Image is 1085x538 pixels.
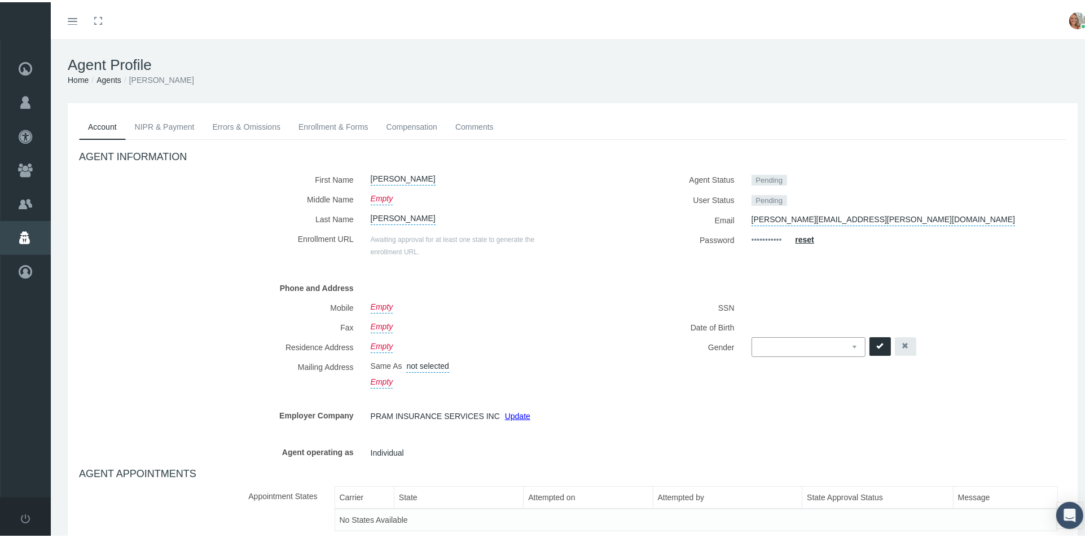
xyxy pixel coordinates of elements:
[752,208,1016,224] a: [PERSON_NAME][EMAIL_ADDRESS][PERSON_NAME][DOMAIN_NAME]
[752,173,787,184] span: Pending
[289,112,377,137] a: Enrollment & Forms
[581,315,743,335] label: Date of Birth
[581,296,743,315] label: SSN
[371,442,404,459] span: Individual
[581,208,743,228] label: Email
[371,335,393,351] a: Empty
[371,233,535,254] span: Awaiting approval for at least one state to generate the enrollment URL.
[79,466,1066,478] h4: AGENT APPOINTMENTS
[79,207,362,227] label: Last Name
[68,73,89,82] a: Home
[335,506,1058,529] td: No States Available
[79,149,1066,161] h4: AGENT INFORMATION
[653,484,802,507] th: Attempted by
[335,484,394,507] th: Carrier
[79,227,362,259] label: Enrollment URL
[581,228,743,248] label: Password
[752,193,787,204] span: Pending
[953,484,1057,507] th: Message
[79,112,126,138] a: Account
[795,233,814,242] a: reset
[581,188,743,208] label: User Status
[446,112,503,137] a: Comments
[371,315,393,331] a: Empty
[371,167,436,183] a: [PERSON_NAME]
[377,112,446,137] a: Compensation
[371,207,436,223] a: [PERSON_NAME]
[79,296,362,315] label: Mobile
[126,112,204,137] a: NIPR & Payment
[79,276,362,296] label: Phone and Address
[802,484,954,507] th: State Approval Status
[79,167,362,187] label: First Name
[505,409,530,418] a: Update
[79,484,326,538] label: Appointment States
[68,54,1078,72] h1: Agent Profile
[752,228,782,248] a: •••••••••••
[581,167,743,188] label: Agent Status
[79,187,362,207] label: Middle Name
[371,405,500,422] span: PRAM INSURANCE SERVICES INC
[79,355,362,386] label: Mailing Address
[371,359,402,368] span: Same As
[96,73,121,82] a: Agents
[79,335,362,355] label: Residence Address
[79,440,362,460] label: Agent operating as
[394,484,523,507] th: State
[203,112,289,137] a: Errors & Omissions
[406,355,449,371] a: not selected
[524,484,653,507] th: Attempted on
[79,315,362,335] label: Fax
[371,371,393,386] a: Empty
[371,187,393,203] a: Empty
[79,403,362,423] label: Employer Company
[581,335,743,355] label: Gender
[1056,500,1083,527] div: Open Intercom Messenger
[121,72,194,84] li: [PERSON_NAME]
[371,296,393,311] a: Empty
